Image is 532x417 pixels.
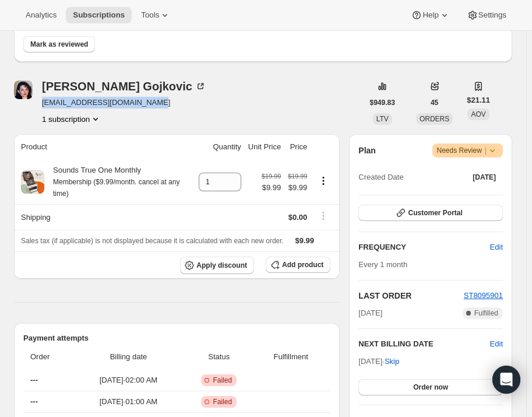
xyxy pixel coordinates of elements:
span: Help [422,10,438,20]
span: Order now [413,383,448,392]
th: Product [14,134,195,160]
h2: NEXT BILLING DATE [358,338,489,350]
th: Unit Price [245,134,284,160]
h2: LAST ORDER [358,290,463,302]
span: Billing date [77,351,179,363]
span: Failed [213,397,232,407]
small: Membership ($9.99/month. cancel at any time) [53,178,179,198]
span: Add product [282,260,323,269]
span: [DATE] · 02:00 AM [77,374,179,386]
span: --- [30,397,38,406]
a: ST8095901 [464,291,503,300]
button: ST8095901 [464,290,503,302]
button: Edit [483,238,510,257]
div: Open Intercom Messenger [492,366,520,394]
span: Created Date [358,171,403,183]
h2: Plan [358,145,376,156]
th: Quantity [195,134,245,160]
button: Edit [490,338,503,350]
span: Subscriptions [73,10,125,20]
span: Mark as reviewed [30,40,88,49]
span: 45 [431,98,438,107]
button: Help [404,7,457,23]
button: Tools [134,7,178,23]
span: $9.99 [262,182,281,194]
span: Apply discount [196,261,247,270]
button: $949.83 [363,94,402,111]
span: Settings [478,10,506,20]
span: $0.00 [288,213,308,222]
span: LTV [376,115,389,123]
button: Shipping actions [314,209,333,222]
h2: Payment attempts [23,332,330,344]
div: Sounds True One Monthly [44,164,192,199]
button: Add product [266,257,330,273]
span: Natalija Gojkovic [14,80,33,99]
button: 45 [424,94,445,111]
span: [EMAIL_ADDRESS][DOMAIN_NAME] [42,97,206,108]
span: Tools [141,10,159,20]
span: $9.99 [288,182,307,194]
button: Customer Portal [358,205,503,221]
th: Order [23,344,73,370]
span: [DATE] [358,307,382,319]
span: ORDERS [420,115,449,123]
small: $19.99 [262,173,281,180]
button: Apply discount [180,257,254,274]
span: Analytics [26,10,57,20]
th: Price [284,134,311,160]
span: Customer Portal [408,208,462,218]
img: product img [21,170,44,194]
span: Edit [490,241,503,253]
span: [DATE] [473,173,496,182]
span: $9.99 [295,236,315,245]
button: Skip [378,352,406,371]
button: [DATE] [466,169,503,185]
span: [DATE] · [358,357,399,366]
span: Fulfilled [474,309,498,318]
h2: FREQUENCY [358,241,489,253]
span: Every 1 month [358,260,407,269]
button: Product actions [314,174,333,187]
button: Product actions [42,113,101,125]
span: Fulfillment [258,351,323,363]
span: $21.11 [467,94,490,106]
span: $949.83 [370,98,395,107]
span: | [485,146,487,155]
span: Needs Review [437,145,499,156]
span: [DATE] · 01:00 AM [77,396,179,408]
span: Sales tax (if applicable) is not displayed because it is calculated with each new order. [21,237,284,245]
span: Failed [213,376,232,385]
button: Subscriptions [66,7,132,23]
small: $19.99 [288,173,307,180]
div: [PERSON_NAME] Gojkovic [42,80,206,92]
button: Mark as reviewed [23,36,95,52]
button: Settings [460,7,513,23]
th: Shipping [14,204,195,230]
button: Analytics [19,7,64,23]
span: AOV [471,110,485,118]
span: Status [186,351,251,363]
span: Skip [385,356,399,367]
span: --- [30,376,38,384]
button: Order now [358,379,503,395]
